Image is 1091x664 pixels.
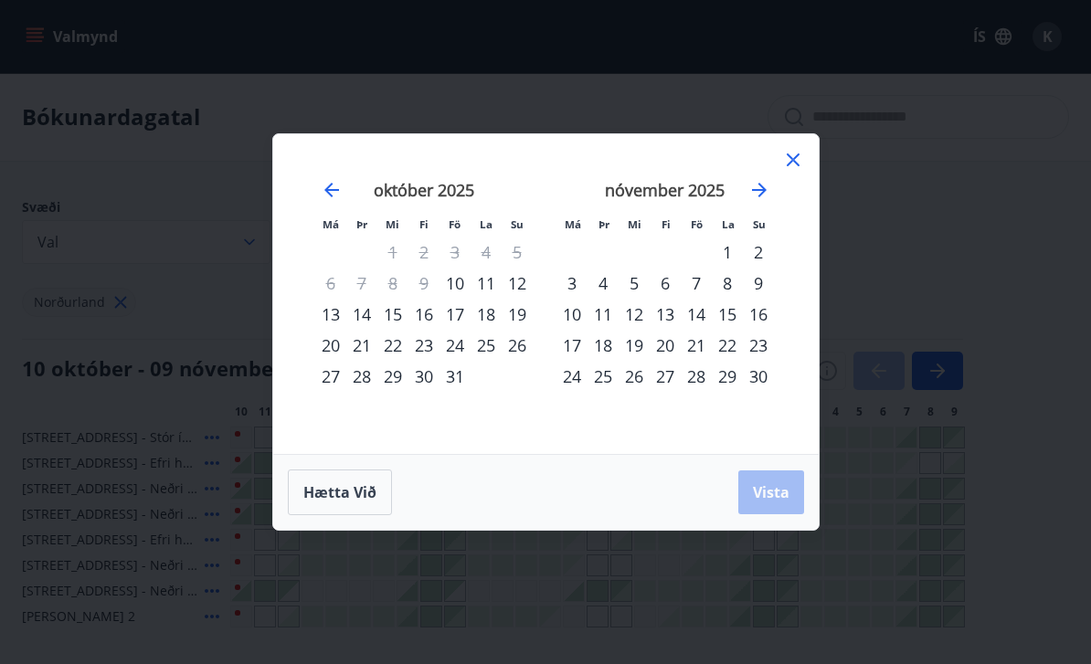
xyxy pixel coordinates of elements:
[471,299,502,330] td: Choose laugardagur, 18. október 2025 as your check-in date. It’s available.
[681,361,712,392] div: 28
[588,330,619,361] div: 18
[619,268,650,299] div: 5
[619,361,650,392] div: 26
[681,330,712,361] div: 21
[440,268,471,299] div: 10
[743,299,774,330] div: 16
[502,268,533,299] td: Choose sunnudagur, 12. október 2025 as your check-in date. It’s available.
[480,217,493,231] small: La
[408,299,440,330] div: 16
[743,268,774,299] td: Choose sunnudagur, 9. nóvember 2025 as your check-in date. It’s available.
[712,237,743,268] div: 1
[377,330,408,361] div: 22
[346,361,377,392] div: 28
[377,299,408,330] td: Choose miðvikudagur, 15. október 2025 as your check-in date. It’s available.
[619,361,650,392] td: Choose miðvikudagur, 26. nóvember 2025 as your check-in date. It’s available.
[712,330,743,361] td: Choose laugardagur, 22. nóvember 2025 as your check-in date. It’s available.
[315,330,346,361] td: Choose mánudagur, 20. október 2025 as your check-in date. It’s available.
[650,330,681,361] div: 20
[386,217,399,231] small: Mi
[598,217,609,231] small: Þr
[712,268,743,299] div: 8
[408,361,440,392] td: Choose fimmtudagur, 30. október 2025 as your check-in date. It’s available.
[356,217,367,231] small: Þr
[377,330,408,361] td: Choose miðvikudagur, 22. október 2025 as your check-in date. It’s available.
[565,217,581,231] small: Má
[681,330,712,361] td: Choose föstudagur, 21. nóvember 2025 as your check-in date. It’s available.
[440,361,471,392] td: Choose föstudagur, 31. október 2025 as your check-in date. It’s available.
[419,217,429,231] small: Fi
[588,299,619,330] div: 11
[502,299,533,330] div: 19
[346,330,377,361] div: 21
[377,268,408,299] td: Not available. miðvikudagur, 8. október 2025
[408,299,440,330] td: Choose fimmtudagur, 16. október 2025 as your check-in date. It’s available.
[619,330,650,361] td: Choose miðvikudagur, 19. nóvember 2025 as your check-in date. It’s available.
[471,330,502,361] div: 25
[722,217,735,231] small: La
[315,361,346,392] td: Choose mánudagur, 27. október 2025 as your check-in date. It’s available.
[748,179,770,201] div: Move forward to switch to the next month.
[556,330,588,361] div: 17
[650,299,681,330] td: Choose fimmtudagur, 13. nóvember 2025 as your check-in date. It’s available.
[377,237,408,268] td: Not available. miðvikudagur, 1. október 2025
[511,217,524,231] small: Su
[471,299,502,330] div: 18
[628,217,641,231] small: Mi
[440,268,471,299] td: Choose föstudagur, 10. október 2025 as your check-in date. It’s available.
[588,268,619,299] td: Choose þriðjudagur, 4. nóvember 2025 as your check-in date. It’s available.
[556,268,588,299] div: 3
[303,482,376,502] span: Hætta við
[471,268,502,299] div: 11
[743,330,774,361] div: 23
[449,217,461,231] small: Fö
[743,237,774,268] div: 2
[440,299,471,330] div: 17
[712,330,743,361] div: 22
[619,299,650,330] td: Choose miðvikudagur, 12. nóvember 2025 as your check-in date. It’s available.
[681,299,712,330] div: 14
[556,361,588,392] div: 24
[556,268,588,299] td: Choose mánudagur, 3. nóvember 2025 as your check-in date. It’s available.
[619,299,650,330] div: 12
[346,268,377,299] td: Not available. þriðjudagur, 7. október 2025
[374,179,474,201] strong: október 2025
[315,361,346,392] div: 27
[712,299,743,330] div: 15
[471,237,502,268] td: Not available. laugardagur, 4. október 2025
[588,361,619,392] div: 25
[377,361,408,392] td: Choose miðvikudagur, 29. október 2025 as your check-in date. It’s available.
[743,361,774,392] td: Choose sunnudagur, 30. nóvember 2025 as your check-in date. It’s available.
[502,299,533,330] td: Choose sunnudagur, 19. október 2025 as your check-in date. It’s available.
[743,361,774,392] div: 30
[408,330,440,361] div: 23
[662,217,671,231] small: Fi
[295,156,797,432] div: Calendar
[556,361,588,392] td: Choose mánudagur, 24. nóvember 2025 as your check-in date. It’s available.
[650,268,681,299] td: Choose fimmtudagur, 6. nóvember 2025 as your check-in date. It’s available.
[408,268,440,299] td: Not available. fimmtudagur, 9. október 2025
[323,217,339,231] small: Má
[440,330,471,361] div: 24
[743,268,774,299] div: 9
[502,330,533,361] td: Choose sunnudagur, 26. október 2025 as your check-in date. It’s available.
[288,469,392,515] button: Hætta við
[556,299,588,330] div: 10
[743,299,774,330] td: Choose sunnudagur, 16. nóvember 2025 as your check-in date. It’s available.
[588,330,619,361] td: Choose þriðjudagur, 18. nóvember 2025 as your check-in date. It’s available.
[712,299,743,330] td: Choose laugardagur, 15. nóvember 2025 as your check-in date. It’s available.
[315,268,346,299] td: Not available. mánudagur, 6. október 2025
[346,299,377,330] td: Choose þriðjudagur, 14. október 2025 as your check-in date. It’s available.
[377,361,408,392] div: 29
[408,330,440,361] td: Choose fimmtudagur, 23. október 2025 as your check-in date. It’s available.
[471,330,502,361] td: Choose laugardagur, 25. október 2025 as your check-in date. It’s available.
[588,299,619,330] td: Choose þriðjudagur, 11. nóvember 2025 as your check-in date. It’s available.
[743,330,774,361] td: Choose sunnudagur, 23. nóvember 2025 as your check-in date. It’s available.
[315,299,346,330] div: 13
[471,268,502,299] td: Choose laugardagur, 11. október 2025 as your check-in date. It’s available.
[556,330,588,361] td: Choose mánudagur, 17. nóvember 2025 as your check-in date. It’s available.
[315,299,346,330] td: Choose mánudagur, 13. október 2025 as your check-in date. It’s available.
[315,330,346,361] div: 20
[346,299,377,330] div: 14
[440,361,471,392] div: 31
